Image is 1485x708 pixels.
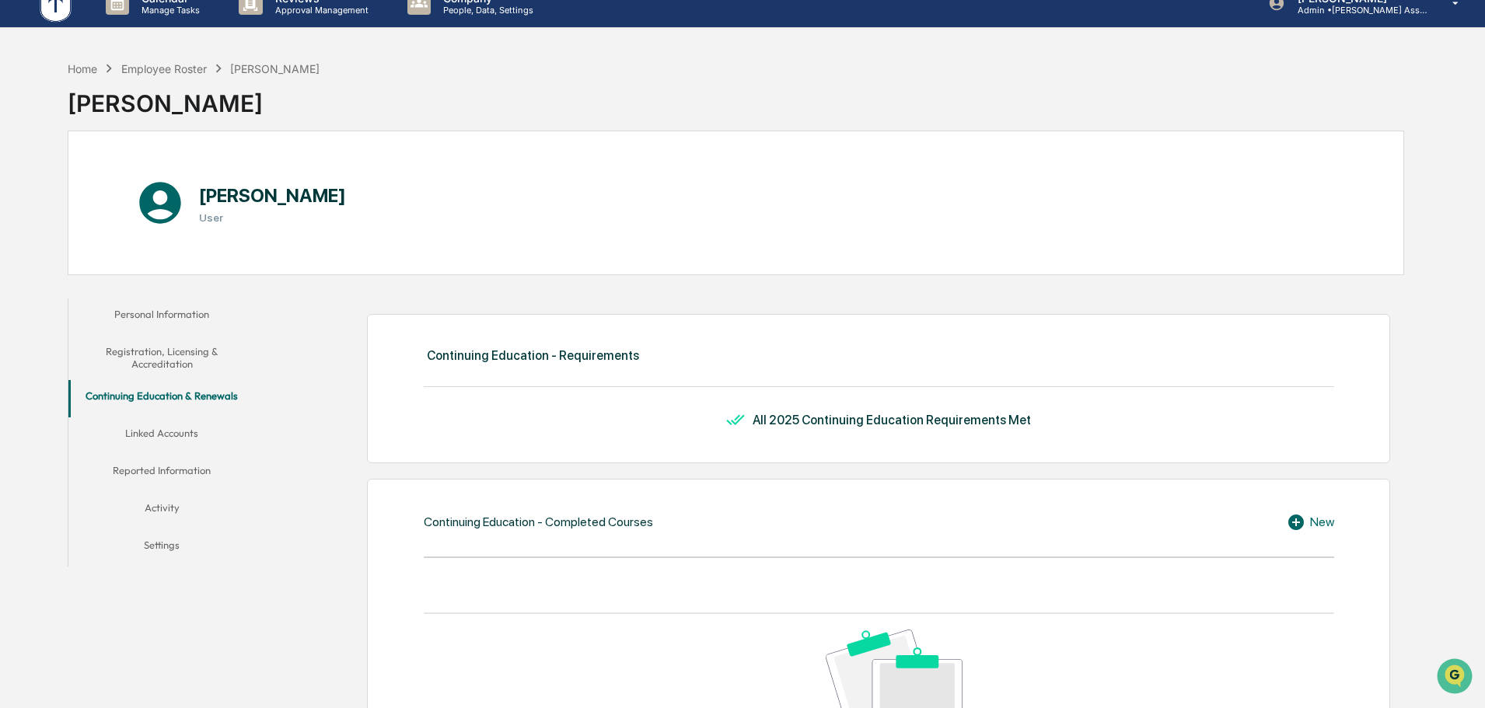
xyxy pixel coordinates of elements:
span: • [129,211,135,224]
p: Manage Tasks [129,5,208,16]
h3: User [199,211,346,224]
span: [DATE] [138,211,169,224]
span: • [129,253,135,266]
img: Tammy Steffen [16,239,40,263]
a: Powered byPylon [110,385,188,397]
div: Home [68,62,97,75]
button: Reported Information [68,455,255,492]
div: Employee Roster [121,62,207,75]
span: [DATE] [138,253,169,266]
button: Personal Information [68,298,255,336]
span: Pylon [155,385,188,397]
div: New [1287,513,1334,532]
span: [PERSON_NAME] [48,253,126,266]
img: 1746055101610-c473b297-6a78-478c-a979-82029cc54cd1 [16,119,44,147]
div: [PERSON_NAME] [68,77,320,117]
div: Continuing Education - Requirements [427,348,639,363]
div: 🖐️ [16,319,28,332]
span: Attestations [128,318,193,333]
p: Admin • [PERSON_NAME] Asset Management LLC [1285,5,1430,16]
button: Activity [68,492,255,529]
div: 🗄️ [113,319,125,332]
div: Past conversations [16,173,104,185]
button: Start new chat [264,124,283,142]
div: All 2025 Continuing Education Requirements Met [753,413,1031,427]
button: See all [241,169,283,188]
p: People, Data, Settings [431,5,541,16]
a: 🗄️Attestations [107,312,199,340]
span: Preclearance [31,318,100,333]
div: 🔎 [16,349,28,361]
div: [PERSON_NAME] [230,62,320,75]
button: Linked Accounts [68,417,255,455]
div: Continuing Education - Completed Courses [424,514,653,529]
div: Start new chat [70,119,255,134]
span: [PERSON_NAME] [48,211,126,224]
p: Approval Management [263,5,376,16]
a: 🔎Data Lookup [9,341,104,369]
div: We're available if you need us! [70,134,214,147]
img: 8933085812038_c878075ebb4cc5468115_72.jpg [33,119,61,147]
button: Continuing Education & Renewals [68,380,255,417]
button: Settings [68,529,255,567]
img: Tammy Steffen [16,197,40,221]
span: Data Lookup [31,347,98,363]
iframe: Open customer support [1435,657,1477,699]
a: 🖐️Preclearance [9,312,107,340]
h1: [PERSON_NAME] [199,184,346,207]
p: How can we help? [16,33,283,58]
button: Registration, Licensing & Accreditation [68,336,255,380]
div: secondary tabs example [68,298,255,567]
